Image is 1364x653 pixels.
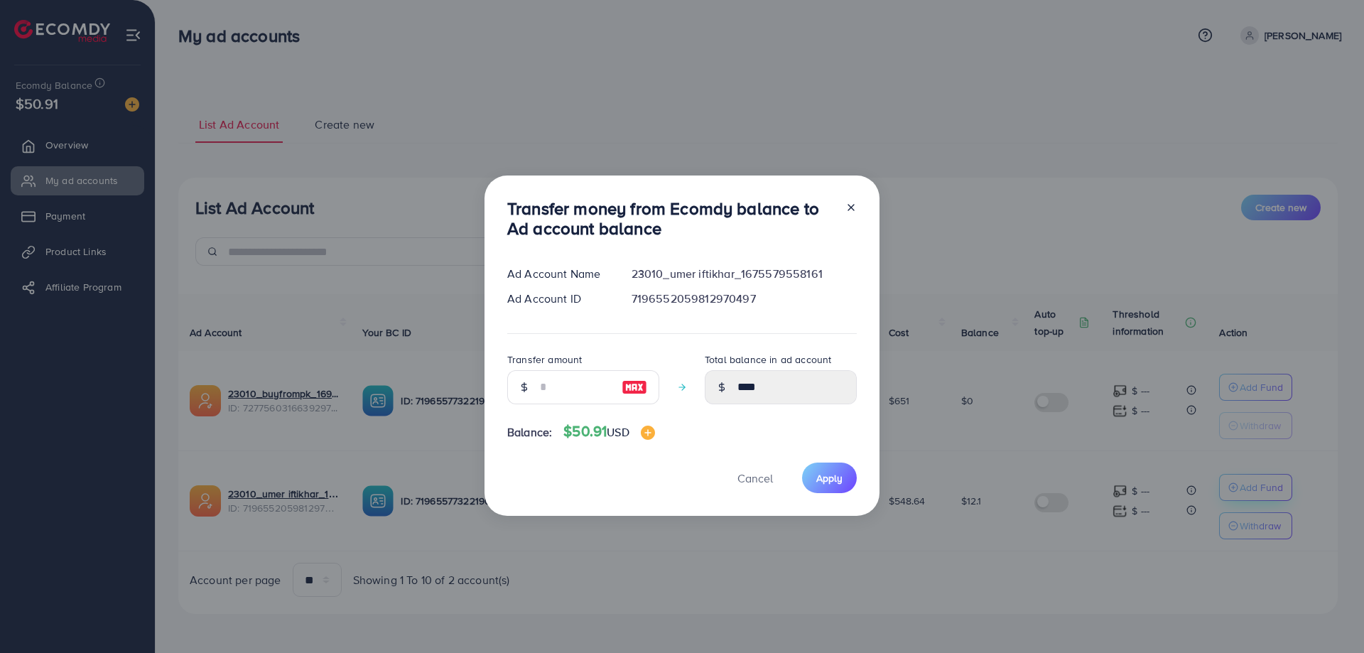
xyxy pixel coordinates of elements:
div: Ad Account ID [496,291,620,307]
div: 7196552059812970497 [620,291,868,307]
h4: $50.91 [563,423,654,441]
button: Apply [802,463,857,493]
span: Cancel [737,470,773,486]
img: image [622,379,647,396]
iframe: Chat [1304,589,1353,642]
span: Apply [816,471,843,485]
label: Transfer amount [507,352,582,367]
img: image [641,426,655,440]
span: USD [607,424,629,440]
div: 23010_umer iftikhar_1675579558161 [620,266,868,282]
h3: Transfer money from Ecomdy balance to Ad account balance [507,198,834,239]
span: Balance: [507,424,552,441]
label: Total balance in ad account [705,352,831,367]
button: Cancel [720,463,791,493]
div: Ad Account Name [496,266,620,282]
